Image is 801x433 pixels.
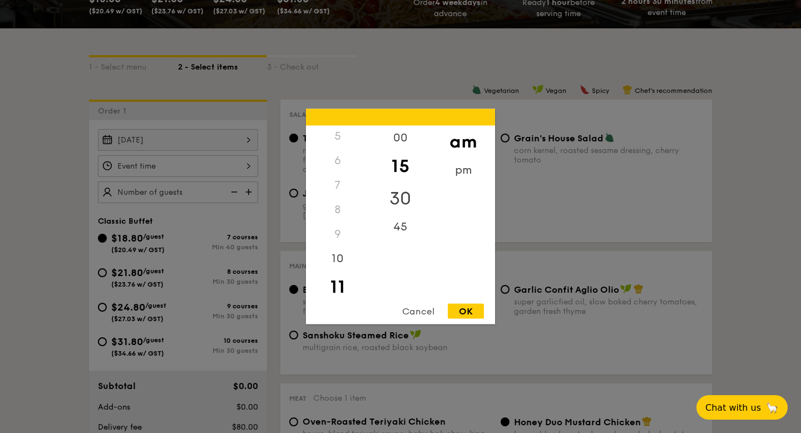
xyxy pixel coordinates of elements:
[306,198,369,222] div: 8
[306,124,369,149] div: 5
[306,247,369,271] div: 10
[306,149,369,173] div: 6
[369,126,432,150] div: 00
[432,158,495,183] div: pm
[705,402,761,413] span: Chat with us
[369,150,432,183] div: 15
[306,222,369,247] div: 9
[448,304,484,319] div: OK
[391,304,446,319] div: Cancel
[696,395,788,420] button: Chat with us🦙
[369,183,432,215] div: 30
[306,271,369,303] div: 11
[306,173,369,198] div: 7
[432,126,495,158] div: am
[765,401,779,414] span: 🦙
[369,215,432,239] div: 45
